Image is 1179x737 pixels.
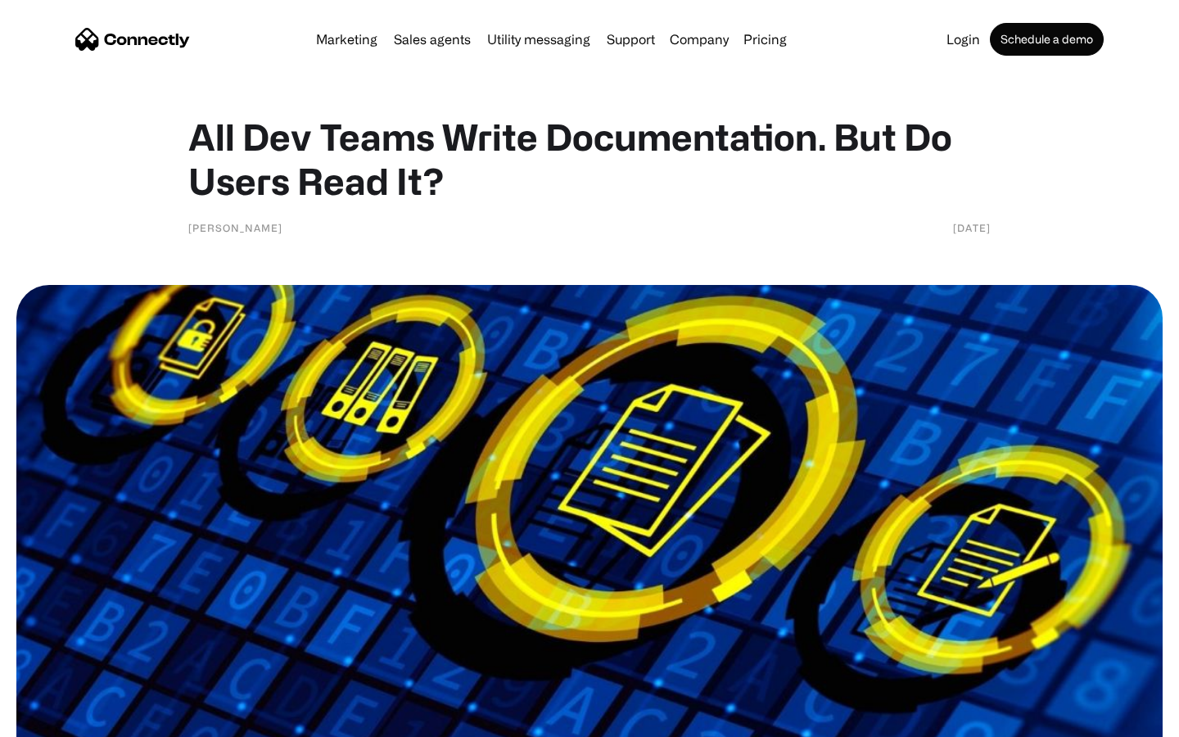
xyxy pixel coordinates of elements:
[953,219,991,236] div: [DATE]
[188,115,991,203] h1: All Dev Teams Write Documentation. But Do Users Read It?
[600,33,662,46] a: Support
[387,33,477,46] a: Sales agents
[737,33,793,46] a: Pricing
[940,33,987,46] a: Login
[670,28,729,51] div: Company
[33,708,98,731] ul: Language list
[309,33,384,46] a: Marketing
[16,708,98,731] aside: Language selected: English
[990,23,1104,56] a: Schedule a demo
[188,219,282,236] div: [PERSON_NAME]
[481,33,597,46] a: Utility messaging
